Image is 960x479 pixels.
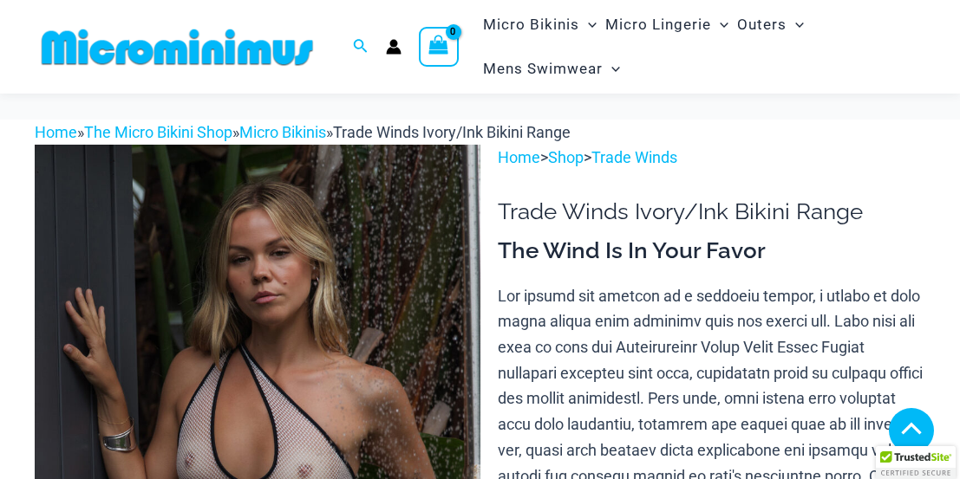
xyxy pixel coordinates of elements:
[579,3,597,47] span: Menu Toggle
[419,27,459,67] a: View Shopping Cart, empty
[601,3,733,47] a: Micro LingerieMenu ToggleMenu Toggle
[498,148,540,166] a: Home
[787,3,804,47] span: Menu Toggle
[591,148,677,166] a: Trade Winds
[84,123,232,141] a: The Micro Bikini Shop
[333,123,571,141] span: Trade Winds Ivory/Ink Bikini Range
[737,3,787,47] span: Outers
[711,3,728,47] span: Menu Toggle
[876,446,956,479] div: TrustedSite Certified
[35,123,571,141] span: » » »
[498,198,925,225] h1: Trade Winds Ivory/Ink Bikini Range
[479,47,624,91] a: Mens SwimwearMenu ToggleMenu Toggle
[35,28,320,67] img: MM SHOP LOGO FLAT
[35,123,77,141] a: Home
[498,236,925,266] h3: The Wind Is In Your Favor
[603,47,620,91] span: Menu Toggle
[733,3,808,47] a: OutersMenu ToggleMenu Toggle
[479,3,601,47] a: Micro BikinisMenu ToggleMenu Toggle
[386,39,402,55] a: Account icon link
[239,123,326,141] a: Micro Bikinis
[605,3,711,47] span: Micro Lingerie
[483,47,603,91] span: Mens Swimwear
[353,36,369,58] a: Search icon link
[498,145,925,171] p: > >
[483,3,579,47] span: Micro Bikinis
[548,148,584,166] a: Shop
